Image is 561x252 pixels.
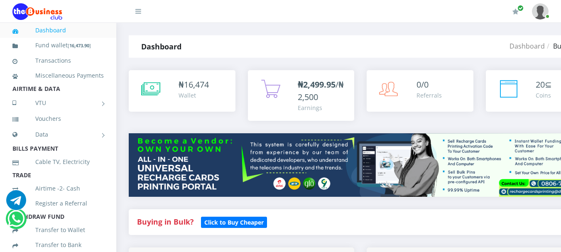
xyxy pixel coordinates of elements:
strong: Buying in Bulk? [137,217,194,227]
a: Transactions [12,51,104,70]
a: VTU [12,93,104,113]
a: ₦16,474 Wallet [129,70,235,112]
strong: Dashboard [141,42,181,51]
div: Coins [536,91,552,100]
b: Click to Buy Cheaper [204,218,264,226]
div: Earnings [298,103,346,112]
a: Airtime -2- Cash [12,179,104,198]
a: Dashboard [12,21,104,40]
a: Vouchers [12,109,104,128]
i: Renew/Upgrade Subscription [512,8,519,15]
span: 20 [536,79,545,90]
img: User [532,3,549,20]
a: Transfer to Wallet [12,220,104,240]
img: Logo [12,3,62,20]
a: Miscellaneous Payments [12,66,104,85]
span: 0/0 [416,79,429,90]
b: ₦2,499.95 [298,79,336,90]
a: Chat for support [6,196,26,210]
div: ₦ [179,78,209,91]
b: 16,473.90 [69,42,89,49]
a: Register a Referral [12,194,104,213]
a: 0/0 Referrals [367,70,473,112]
a: ₦2,499.95/₦2,500 Earnings [248,70,355,121]
a: Click to Buy Cheaper [201,217,267,227]
div: Wallet [179,91,209,100]
a: Fund wallet[16,473.90] [12,36,104,55]
div: ⊆ [536,78,552,91]
small: [ ] [68,42,91,49]
div: Referrals [416,91,442,100]
span: Renew/Upgrade Subscription [517,5,524,11]
a: Dashboard [510,42,545,51]
span: 16,474 [184,79,209,90]
a: Data [12,124,104,145]
a: Cable TV, Electricity [12,152,104,171]
a: Chat for support [7,215,24,229]
span: /₦2,500 [298,79,344,103]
